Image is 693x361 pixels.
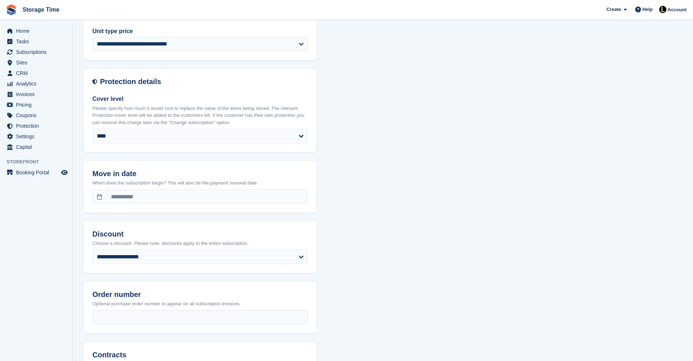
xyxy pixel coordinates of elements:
[606,6,621,13] span: Create
[16,57,60,68] span: Sites
[4,26,69,36] a: menu
[92,78,97,86] img: insurance-details-icon-731ffda60807649b61249b889ba3c5e2b5c27d34e2e1fb37a309f0fde93ff34a.svg
[100,78,308,86] h2: Protection details
[92,95,308,103] label: Cover level
[16,100,60,110] span: Pricing
[6,4,17,15] img: stora-icon-8386f47178a22dfd0bd8f6a31ec36ba5ce8667c1dd55bd0f319d3a0aa187defe.svg
[659,6,666,13] img: Laaibah Sarwar
[4,89,69,99] a: menu
[4,47,69,57] a: menu
[92,105,308,126] p: Please specify how much it would cost to replace the value of the items being stored. The relevan...
[4,79,69,89] a: menu
[16,47,60,57] span: Subscriptions
[92,179,308,187] p: When does the subscription begin? This will also be the payment renewal date.
[92,230,308,238] h2: Discount
[4,131,69,142] a: menu
[642,6,653,13] span: Help
[92,240,308,247] p: Choose a discount. Please note: discounts apply to the entire subscription.
[16,89,60,99] span: Invoices
[16,167,60,178] span: Booking Portal
[4,57,69,68] a: menu
[92,170,308,178] h2: Move in date
[4,68,69,78] a: menu
[16,131,60,142] span: Settings
[16,121,60,131] span: Protection
[20,4,62,16] a: Storage Time
[4,36,69,47] a: menu
[4,142,69,152] a: menu
[16,26,60,36] span: Home
[92,351,308,359] h2: Contracts
[668,6,686,13] span: Account
[92,300,308,308] p: Optional purchase order number to appear on all subscription invoices.
[16,110,60,120] span: Coupons
[16,142,60,152] span: Capital
[4,100,69,110] a: menu
[16,79,60,89] span: Analytics
[60,168,69,177] a: Preview store
[16,36,60,47] span: Tasks
[4,121,69,131] a: menu
[92,290,308,299] h2: Order number
[92,27,308,36] label: Unit type price
[4,167,69,178] a: menu
[16,68,60,78] span: CRM
[7,158,72,166] span: Storefront
[4,110,69,120] a: menu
